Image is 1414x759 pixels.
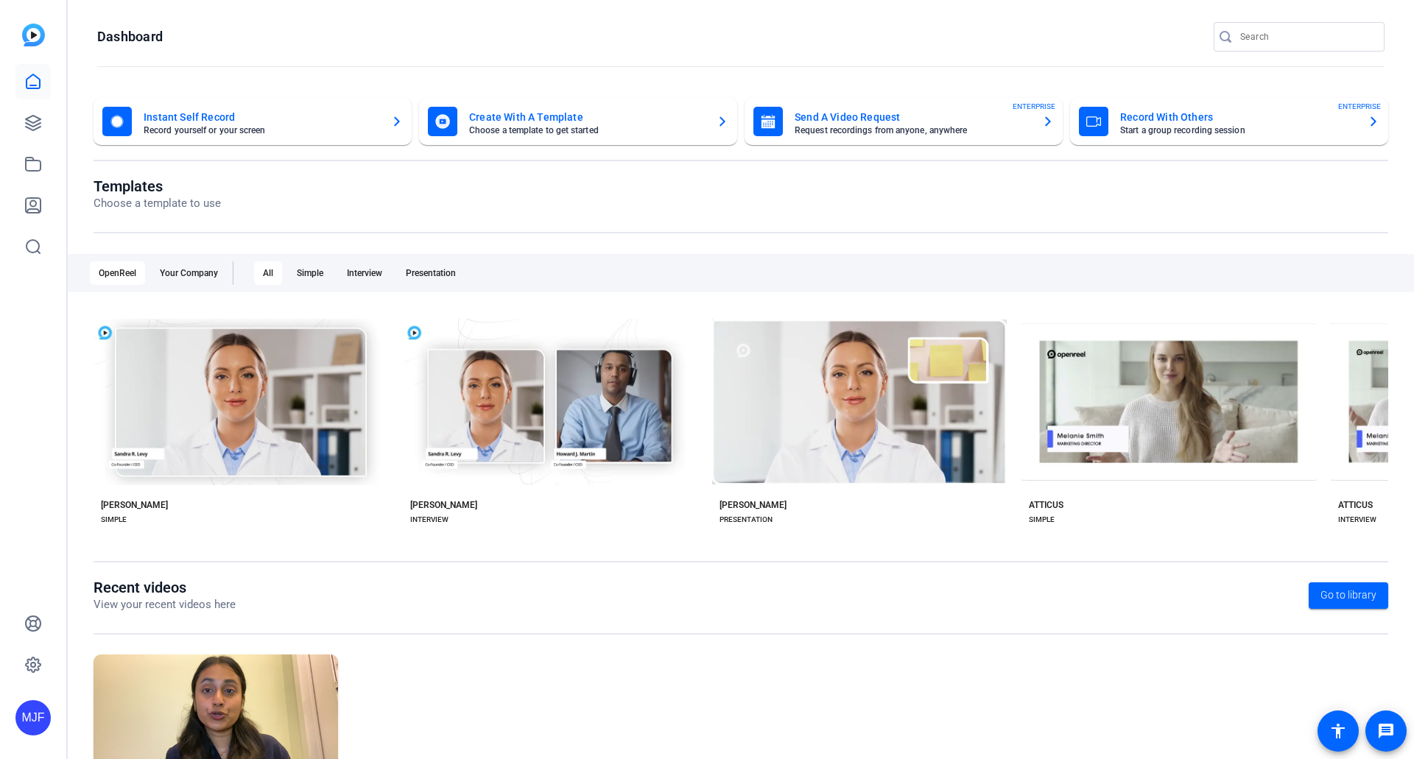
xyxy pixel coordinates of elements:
img: blue-gradient.svg [22,24,45,46]
button: Create With A TemplateChoose a template to get started [419,98,737,145]
span: ENTERPRISE [1013,101,1055,112]
mat-icon: accessibility [1329,722,1347,740]
div: [PERSON_NAME] [720,499,787,511]
mat-card-title: Create With A Template [469,108,705,126]
div: INTERVIEW [410,514,449,526]
mat-card-subtitle: Request recordings from anyone, anywhere [795,126,1030,135]
span: ENTERPRISE [1338,101,1381,112]
mat-card-title: Instant Self Record [144,108,379,126]
div: SIMPLE [101,514,127,526]
p: Choose a template to use [94,195,221,212]
mat-card-subtitle: Choose a template to get started [469,126,705,135]
div: ATTICUS [1029,499,1063,511]
div: All [254,261,282,285]
button: Instant Self RecordRecord yourself or your screen [94,98,412,145]
button: Send A Video RequestRequest recordings from anyone, anywhereENTERPRISE [745,98,1063,145]
div: SIMPLE [1029,514,1055,526]
div: [PERSON_NAME] [101,499,168,511]
div: Interview [338,261,391,285]
mat-icon: message [1377,722,1395,740]
h1: Templates [94,177,221,195]
p: View your recent videos here [94,596,236,613]
div: MJF [15,700,51,735]
div: INTERVIEW [1338,514,1376,526]
mat-card-subtitle: Record yourself or your screen [144,126,379,135]
mat-card-title: Record With Others [1120,108,1356,126]
div: ATTICUS [1338,499,1373,511]
h1: Recent videos [94,579,236,596]
div: Your Company [151,261,227,285]
mat-card-subtitle: Start a group recording session [1120,126,1356,135]
div: OpenReel [90,261,145,285]
div: [PERSON_NAME] [410,499,477,511]
div: PRESENTATION [720,514,773,526]
span: Go to library [1320,587,1376,603]
mat-card-title: Send A Video Request [795,108,1030,126]
a: Go to library [1309,582,1388,609]
input: Search [1240,28,1373,46]
button: Record With OthersStart a group recording sessionENTERPRISE [1070,98,1388,145]
h1: Dashboard [97,28,163,46]
div: Presentation [397,261,465,285]
div: Simple [288,261,332,285]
